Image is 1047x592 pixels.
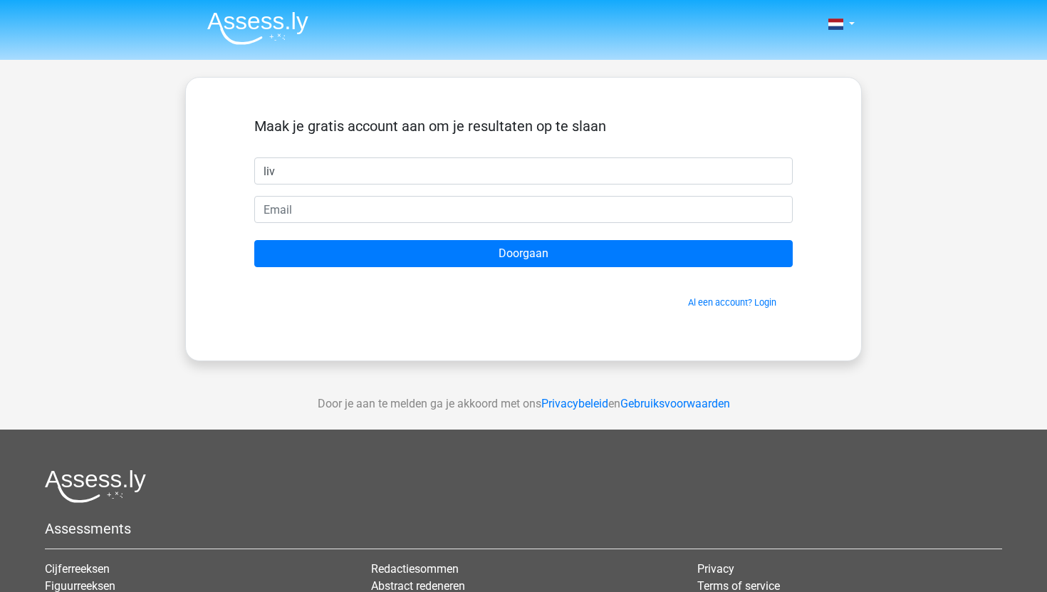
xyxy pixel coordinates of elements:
[254,118,793,135] h5: Maak je gratis account aan om je resultaten op te slaan
[371,562,459,576] a: Redactiesommen
[254,196,793,223] input: Email
[254,157,793,185] input: Voornaam
[45,469,146,503] img: Assessly logo
[207,11,308,45] img: Assessly
[541,397,608,410] a: Privacybeleid
[45,562,110,576] a: Cijferreeksen
[697,562,734,576] a: Privacy
[620,397,730,410] a: Gebruiksvoorwaarden
[688,297,776,308] a: Al een account? Login
[45,520,1002,537] h5: Assessments
[254,240,793,267] input: Doorgaan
